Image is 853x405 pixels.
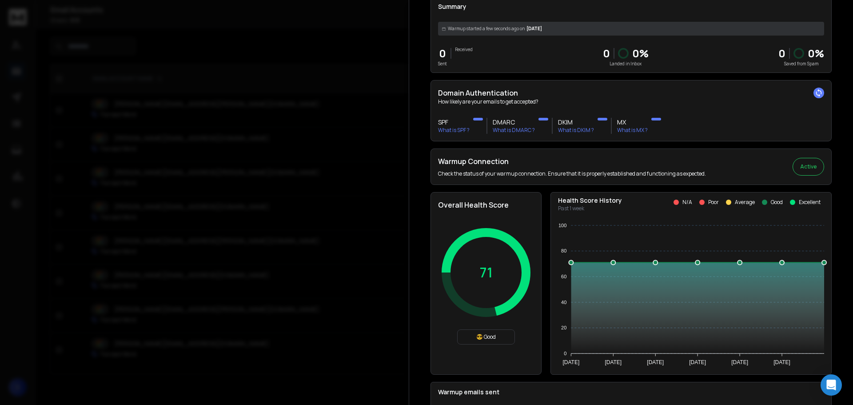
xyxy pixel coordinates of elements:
p: What is DMARC ? [493,127,535,134]
div: Open Intercom Messenger [821,374,842,396]
p: What is DKIM ? [558,127,594,134]
tspan: [DATE] [689,359,706,365]
div: 😎 Good [457,329,515,345]
strong: 0 [778,46,785,60]
tspan: 0 [564,351,566,356]
p: 0 [438,46,447,60]
tspan: 60 [561,274,566,279]
tspan: 20 [561,325,566,330]
p: 0 % [808,46,824,60]
p: Past 1 week [558,205,622,212]
h2: Warmup Connection [438,156,706,167]
p: Warmup emails sent [438,388,824,397]
h2: Overall Health Score [438,200,534,210]
p: What is MX ? [617,127,648,134]
p: How likely are your emails to get accepted? [438,98,824,105]
h3: MX [617,118,648,127]
h3: DKIM [558,118,594,127]
p: Health Score History [558,196,622,205]
tspan: [DATE] [562,359,579,365]
h3: DMARC [493,118,535,127]
p: N/A [682,199,692,206]
p: 0 % [632,46,649,60]
span: Warmup started a few seconds ago on [448,25,525,32]
tspan: [DATE] [647,359,664,365]
p: Good [771,199,783,206]
p: Average [735,199,755,206]
p: Poor [708,199,719,206]
p: Check the status of your warmup connection. Ensure that it is properly established and functionin... [438,170,706,177]
p: Summary [438,2,824,11]
button: Active [793,158,824,176]
p: 0 [603,46,610,60]
p: 71 [480,265,493,281]
p: Excellent [799,199,821,206]
tspan: [DATE] [605,359,622,365]
p: Saved from Spam [778,60,824,67]
p: Sent [438,60,447,67]
p: Received [455,46,473,53]
h3: SPF [438,118,470,127]
h2: Domain Authentication [438,88,824,98]
tspan: 40 [561,300,566,305]
tspan: [DATE] [773,359,790,365]
p: What is SPF ? [438,127,470,134]
div: [DATE] [438,22,824,36]
p: Landed in Inbox [603,60,649,67]
tspan: 100 [558,223,566,228]
tspan: 80 [561,248,566,253]
tspan: [DATE] [731,359,748,365]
